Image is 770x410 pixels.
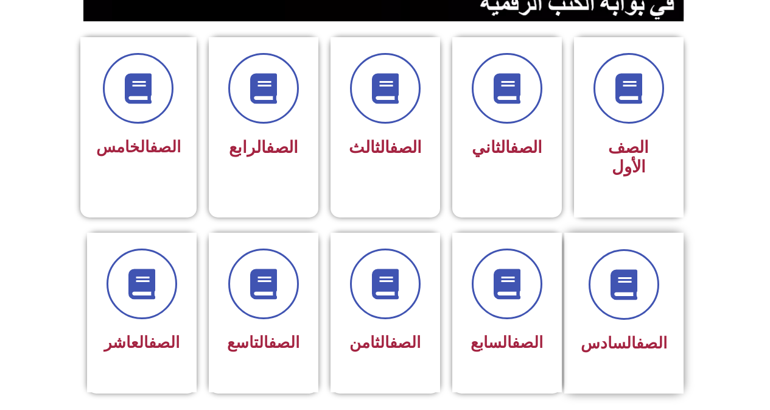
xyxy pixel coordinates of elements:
[608,138,649,177] span: الصف الأول
[96,138,181,156] span: الخامس
[512,333,543,352] a: الصف
[266,138,298,157] a: الصف
[268,333,299,352] a: الصف
[390,138,422,157] a: الصف
[104,333,180,352] span: العاشر
[471,333,543,352] span: السابع
[227,333,299,352] span: التاسع
[229,138,298,157] span: الرابع
[510,138,542,157] a: الصف
[349,138,422,157] span: الثالث
[581,334,667,352] span: السادس
[150,138,181,156] a: الصف
[636,334,667,352] a: الصف
[472,138,542,157] span: الثاني
[149,333,180,352] a: الصف
[390,333,421,352] a: الصف
[349,333,421,352] span: الثامن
